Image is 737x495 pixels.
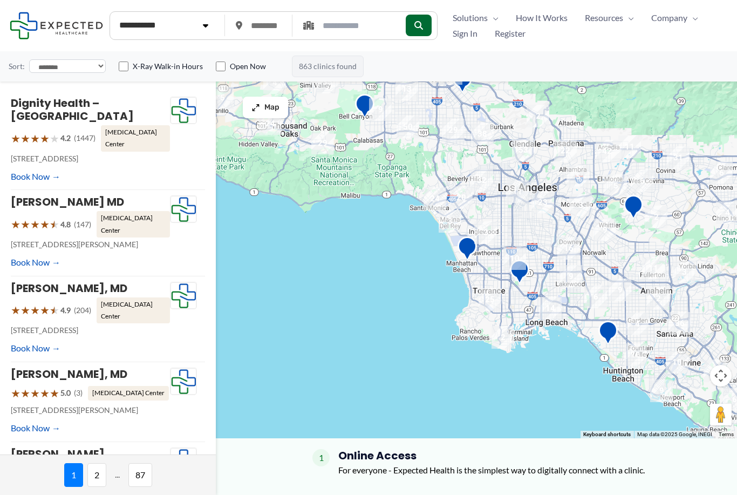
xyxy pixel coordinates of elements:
[30,128,40,148] span: ★
[74,131,95,145] span: (1447)
[535,293,566,324] div: 14
[663,142,694,173] div: 31
[11,214,21,234] span: ★
[30,300,40,320] span: ★
[664,308,695,339] div: 36
[626,165,658,196] div: 6
[474,284,506,315] div: 25
[21,128,30,148] span: ★
[338,462,645,478] p: For everyone - Expected Health is the simplest way to digitally connect with a clinic.
[699,355,731,386] div: 7
[170,97,196,124] img: Expected Healthcare Logo
[444,10,507,26] a: SolutionsMenu Toggle
[11,446,105,462] a: [PERSON_NAME]
[97,211,170,238] span: [MEDICAL_DATA] Center
[60,303,71,317] span: 4.9
[651,10,687,26] span: Company
[488,10,499,26] span: Menu Toggle
[11,281,127,296] a: [PERSON_NAME], MD
[508,134,539,166] div: 53
[74,386,83,400] span: (3)
[230,61,266,72] label: Open Now
[392,111,424,143] div: 50
[486,25,534,42] a: Register
[594,316,622,352] div: Hoag Medical Group &#8211; Huntington Harbour
[307,127,338,159] div: 29
[101,125,170,152] span: [MEDICAL_DATA] Center
[391,73,422,105] div: 13
[661,347,693,378] div: 10
[365,94,396,125] div: 9
[50,383,59,403] span: ★
[495,25,526,42] span: Register
[646,375,677,406] div: 9
[614,131,645,162] div: 11
[133,61,203,72] label: X-Ray Walk-in Hours
[338,449,645,462] h4: Online Access
[446,182,477,213] div: 20
[74,218,91,232] span: (147)
[706,157,737,188] div: 6
[438,114,469,146] div: 29
[11,238,170,252] p: [STREET_ADDRESS][PERSON_NAME]
[251,103,260,112] img: Maximize
[312,66,343,98] div: 35
[638,253,669,284] div: 11
[453,10,488,26] span: Solutions
[40,214,50,234] span: ★
[11,128,21,148] span: ★
[292,56,364,77] span: 863 clinics found
[21,300,30,320] span: ★
[467,118,498,150] div: 38
[604,274,636,306] div: 9
[40,128,50,148] span: ★
[50,128,59,148] span: ★
[576,10,643,26] a: ResourcesMenu Toggle
[668,256,700,288] div: 3
[507,10,576,26] a: How It Works
[207,82,238,113] div: 5
[562,161,593,192] div: 5
[583,431,631,438] button: Keyboard shortcuts
[11,300,21,320] span: ★
[585,10,623,26] span: Resources
[128,463,152,487] span: 87
[111,463,124,487] span: ...
[60,131,71,145] span: 4.2
[97,297,170,324] span: [MEDICAL_DATA] Center
[553,233,584,264] div: 16
[11,383,21,403] span: ★
[170,196,196,223] img: Expected Healthcare Logo
[60,218,71,232] span: 4.8
[170,448,196,475] img: Expected Healthcare Logo
[550,135,581,166] div: 22
[30,383,40,403] span: ★
[259,67,290,98] div: 4
[623,10,634,26] span: Menu Toggle
[21,383,30,403] span: ★
[640,201,672,233] div: 2
[619,191,647,227] div: Hacienda HTS Ultrasound
[87,463,106,487] span: 2
[64,463,83,487] span: 1
[11,96,134,124] a: Dignity Health – [GEOGRAPHIC_DATA]
[60,386,71,400] span: 5.0
[444,25,486,42] a: Sign In
[516,10,568,26] span: How It Works
[170,282,196,309] img: Expected Healthcare Logo
[687,10,698,26] span: Menu Toggle
[622,308,653,340] div: 4
[502,176,533,207] div: 11
[11,340,60,356] a: Book Now
[527,187,558,218] div: 23
[643,283,674,314] div: 2
[243,97,288,118] button: Map
[565,189,596,221] div: 3
[351,90,379,126] div: Coral Hills Mobile Vascular Ultrasound
[9,59,25,73] label: Sort:
[637,431,712,437] span: Map data ©2025 Google, INEGI
[50,300,59,320] span: ★
[11,323,170,337] p: [STREET_ADDRESS]
[434,206,466,237] div: 3
[40,383,50,403] span: ★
